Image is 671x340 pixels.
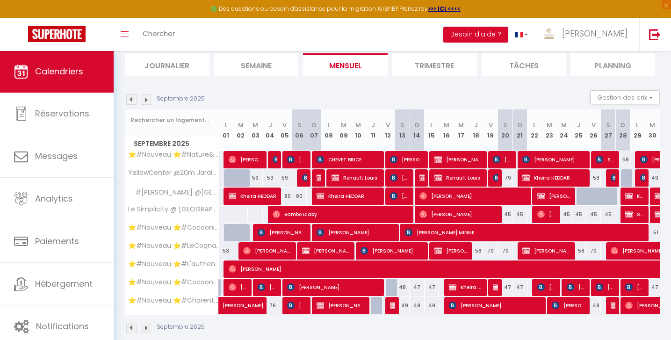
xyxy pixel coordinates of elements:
span: [PERSON_NAME] [537,187,571,205]
a: [PERSON_NAME] [219,297,233,315]
abbr: M [561,121,567,130]
th: 11 [366,109,380,151]
abbr: D [518,121,522,130]
th: 14 [410,109,424,151]
div: 47 [512,279,527,296]
th: 25 [571,109,586,151]
span: Septembre 2025 [125,137,218,151]
abbr: J [268,121,272,130]
abbr: M [458,121,464,130]
div: 48 [395,279,410,296]
span: Calendriers [35,65,83,77]
abbr: S [606,121,610,130]
abbr: S [503,121,507,130]
div: 59 [277,169,292,187]
div: 49 [645,169,660,187]
th: 04 [263,109,277,151]
span: Paiements [35,235,79,247]
abbr: J [577,121,581,130]
span: SUBSTITUTION KHEIRA HEDDAR [625,205,644,223]
div: 45 [498,206,512,223]
abbr: M [355,121,361,130]
span: [PERSON_NAME] [522,242,570,260]
p: Septembre 2025 [157,94,205,103]
span: [PERSON_NAME] MINNE [405,224,642,241]
span: SCLEVELCY Ndolo [273,151,277,168]
span: [PERSON_NAME] [258,224,306,241]
abbr: D [312,121,317,130]
span: [PERSON_NAME] [317,169,321,187]
div: 79 [498,169,512,187]
li: Tâches [482,53,566,76]
li: Mensuel [303,53,388,76]
span: Kheira HEDDAR [522,169,585,187]
div: 45 [571,206,586,223]
span: Renault Louis [332,169,380,187]
th: 20 [498,109,512,151]
abbr: V [489,121,493,130]
span: [PERSON_NAME] [390,169,409,187]
span: Kheira HEDDAR [317,187,379,205]
div: 70 [586,242,600,260]
div: 80 [292,188,307,205]
img: ... [542,27,556,41]
span: Chercher [143,29,175,38]
span: Analytics [35,193,73,204]
span: ⭐️#Nouveau ⭐️#Charentais ⭐️#Biendormiracognac⭐️ [127,297,220,304]
abbr: L [636,121,639,130]
th: 05 [277,109,292,151]
div: 56 [469,242,483,260]
span: [PERSON_NAME] [390,187,409,205]
abbr: D [415,121,419,130]
span: Renault Louis [434,169,483,187]
th: 07 [307,109,321,151]
span: [PERSON_NAME] [493,151,512,168]
span: [PERSON_NAME] [243,242,291,260]
th: 17 [454,109,469,151]
span: Kheira HEDDAR [625,187,644,205]
span: [PERSON_NAME] [567,278,586,296]
abbr: V [592,121,596,130]
span: ⭐️#Nouveau ⭐️#Cocooning ⭐️#Biendormiracognac⭐️ [127,224,220,231]
div: 59 [263,169,277,187]
th: 13 [395,109,410,151]
abbr: S [400,121,404,130]
abbr: M [341,121,346,130]
th: 23 [542,109,556,151]
span: [PERSON_NAME] [287,278,379,296]
span: [PERSON_NAME] [562,28,628,39]
span: [PERSON_NAME] [537,278,556,296]
span: ⭐️#Nouveau ⭐️#Nature&Beauty ⭐️#Biendormiracognac ⭐️ [127,151,220,158]
div: 51 [645,224,660,241]
th: 21 [512,109,527,151]
div: 53 [219,242,233,260]
div: 49 [395,297,410,314]
div: 47 [410,279,424,296]
span: [PERSON_NAME] Desbrest [611,169,615,187]
abbr: L [430,121,433,130]
abbr: L [327,121,330,130]
th: 19 [483,109,498,151]
abbr: M [649,121,655,130]
abbr: V [386,121,390,130]
div: 80 [277,188,292,205]
th: 15 [425,109,439,151]
div: 49 [586,297,600,314]
button: Besoin d'aide ? [443,27,508,43]
span: Notifications [36,320,89,332]
abbr: M [444,121,449,130]
div: 49 [425,297,439,314]
th: 12 [380,109,395,151]
span: Hébergement [35,278,93,289]
th: 01 [219,109,233,151]
span: [PERSON_NAME] [493,169,498,187]
div: 53 [586,169,600,187]
a: >>> ICI <<<< [428,5,461,13]
th: 28 [615,109,630,151]
span: #[PERSON_NAME] @[GEOGRAPHIC_DATA] [127,188,220,198]
th: 16 [439,109,454,151]
span: ⭐️#Nouveau ⭐️#Cocoon ⭐️#Biendormiracognac⭐️ [127,279,220,286]
li: Semaine [214,53,299,76]
span: Bambo Diaby [273,205,408,223]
